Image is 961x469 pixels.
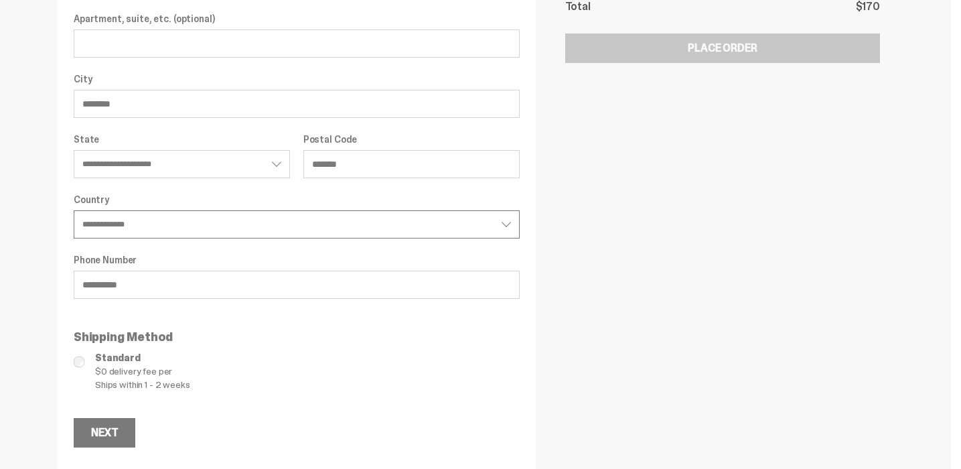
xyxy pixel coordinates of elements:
[74,13,520,24] label: Apartment, suite, etc. (optional)
[565,33,880,63] button: Place Order
[688,43,757,54] div: Place Order
[856,1,880,12] p: $170
[74,418,135,448] button: Next
[74,134,290,145] label: State
[74,194,520,205] label: Country
[95,364,520,378] span: $0 delivery fee per
[565,1,591,12] p: Total
[74,331,520,343] p: Shipping Method
[303,134,520,145] label: Postal Code
[74,255,520,265] label: Phone Number
[91,427,118,438] div: Next
[95,378,520,391] span: Ships within 1 - 2 weeks
[95,351,520,364] span: Standard
[74,74,520,84] label: City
